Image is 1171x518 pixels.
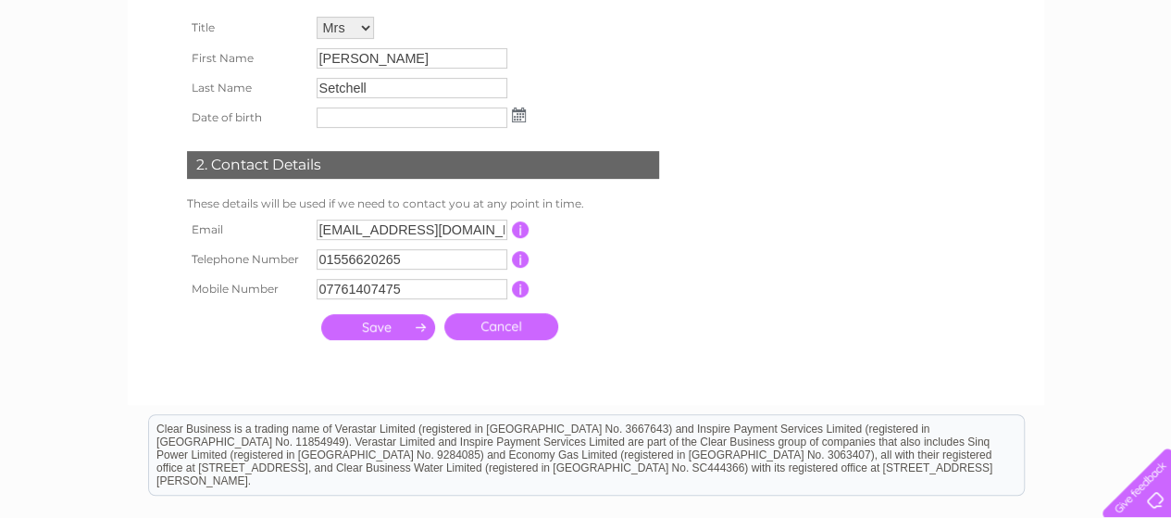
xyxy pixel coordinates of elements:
th: First Name [182,44,312,73]
th: Title [182,12,312,44]
th: Last Name [182,73,312,103]
input: Submit [321,314,435,340]
div: Clear Business is a trading name of Verastar Limited (registered in [GEOGRAPHIC_DATA] No. 3667643... [149,10,1024,90]
td: These details will be used if we need to contact you at any point in time. [182,193,664,215]
img: logo.png [41,48,135,105]
img: ... [512,107,526,122]
th: Date of birth [182,103,312,133]
a: Log out [1110,79,1153,93]
a: Water [845,79,880,93]
div: 2. Contact Details [187,151,659,179]
th: Telephone Number [182,245,312,274]
a: Blog [1010,79,1037,93]
input: Information [512,281,529,297]
a: 0333 014 3131 [822,9,950,32]
a: Contact [1048,79,1093,93]
input: Information [512,221,529,238]
input: Information [512,251,529,268]
th: Email [182,215,312,245]
a: Telecoms [943,79,999,93]
th: Mobile Number [182,274,312,304]
a: Energy [891,79,932,93]
a: Cancel [444,313,558,340]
